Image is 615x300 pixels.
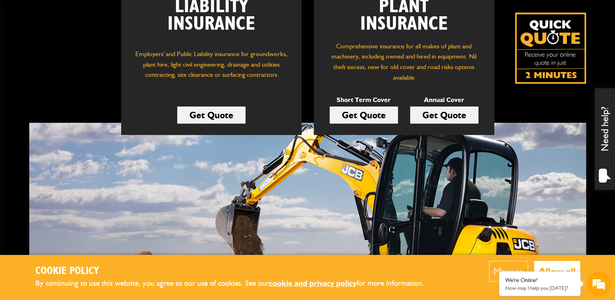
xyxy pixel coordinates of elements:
p: Annual Cover [410,95,478,105]
a: Get Quote [410,107,478,124]
a: Get Quote [330,107,398,124]
button: Manage [489,261,528,282]
p: By continuing to use this website, you agree to our use of cookies. See our for more information. [35,277,438,290]
img: Quick Quote [515,13,586,84]
h2: Cookie Policy [35,265,438,278]
p: How may I help you today? [505,285,574,291]
p: Short Term Cover [330,95,398,105]
div: Need help? [595,88,615,190]
p: Employers' and Public Liability insurance for groundworks, plant hire, light civil engineering, d... [133,49,289,88]
a: cookie and privacy policy [269,278,356,288]
a: Get Quote [177,107,246,124]
div: We're Online! [505,277,574,284]
button: Allow all [534,261,580,282]
p: Comprehensive insurance for all makes of plant and machinery, including owned and hired in equipm... [326,41,482,83]
a: Get your insurance quote isn just 2-minutes [515,13,586,84]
